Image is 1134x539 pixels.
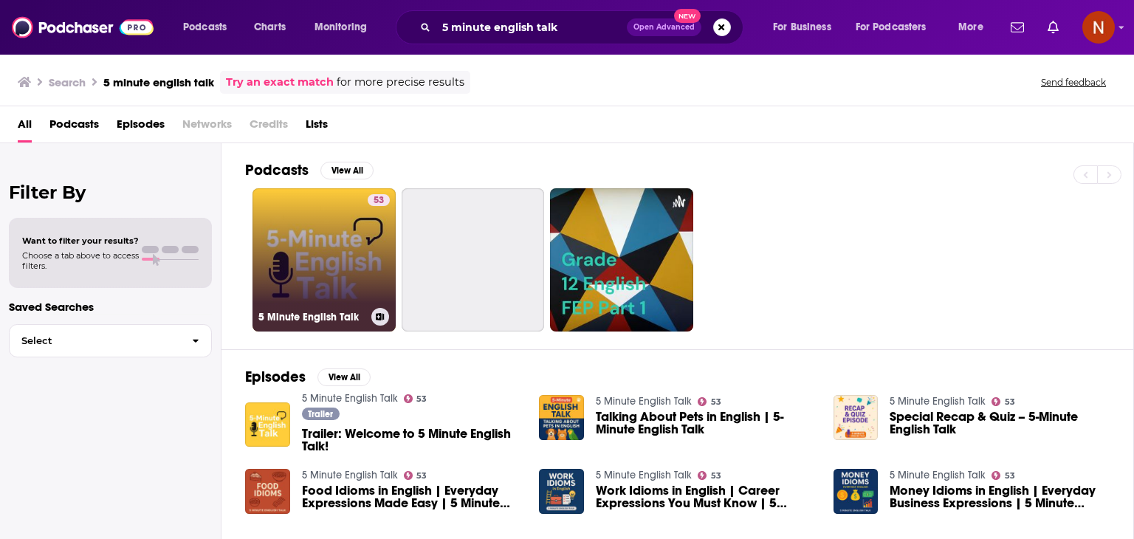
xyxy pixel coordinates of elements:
[245,368,306,386] h2: Episodes
[173,16,246,39] button: open menu
[49,112,99,143] a: Podcasts
[368,194,390,206] a: 53
[250,112,288,143] span: Credits
[182,112,232,143] span: Networks
[763,16,850,39] button: open menu
[9,324,212,357] button: Select
[320,162,374,179] button: View All
[302,392,398,405] a: 5 Minute English Talk
[245,161,374,179] a: PodcastsView All
[948,16,1002,39] button: open menu
[856,17,927,38] span: For Podcasters
[633,24,695,31] span: Open Advanced
[1005,473,1015,479] span: 53
[304,16,386,39] button: open menu
[10,336,180,346] span: Select
[9,182,212,203] h2: Filter By
[9,300,212,314] p: Saved Searches
[890,469,986,481] a: 5 Minute English Talk
[1005,399,1015,405] span: 53
[416,473,427,479] span: 53
[992,397,1015,406] a: 53
[22,250,139,271] span: Choose a tab above to access filters.
[711,399,721,405] span: 53
[890,411,1110,436] a: Special Recap & Quiz – 5-Minute English Talk
[12,13,154,41] img: Podchaser - Follow, Share and Rate Podcasts
[374,193,384,208] span: 53
[436,16,627,39] input: Search podcasts, credits, & more...
[252,188,396,332] a: 535 Minute English Talk
[1042,15,1065,40] a: Show notifications dropdown
[416,396,427,402] span: 53
[337,74,464,91] span: for more precise results
[302,469,398,481] a: 5 Minute English Talk
[1082,11,1115,44] button: Show profile menu
[302,484,522,509] a: Food Idioms in English | Everyday Expressions Made Easy | 5 Minute English Talk
[254,17,286,38] span: Charts
[773,17,831,38] span: For Business
[49,75,86,89] h3: Search
[404,394,427,403] a: 53
[834,395,879,440] img: Special Recap & Quiz – 5-Minute English Talk
[103,75,214,89] h3: 5 minute english talk
[596,469,692,481] a: 5 Minute English Talk
[226,74,334,91] a: Try an exact match
[846,16,948,39] button: open menu
[315,17,367,38] span: Monitoring
[404,471,427,480] a: 53
[539,469,584,514] img: Work Idioms in English | Career Expressions You Must Know | 5 Minute English Talk
[183,17,227,38] span: Podcasts
[245,469,290,514] img: Food Idioms in English | Everyday Expressions Made Easy | 5 Minute English Talk
[596,484,816,509] a: Work Idioms in English | Career Expressions You Must Know | 5 Minute English Talk
[539,395,584,440] img: Talking About Pets in English | 5-Minute English Talk
[245,368,371,386] a: EpisodesView All
[258,311,365,323] h3: 5 Minute English Talk
[698,397,721,406] a: 53
[596,395,692,408] a: 5 Minute English Talk
[302,428,522,453] a: Trailer: Welcome to 5 Minute English Talk!
[1005,15,1030,40] a: Show notifications dropdown
[698,471,721,480] a: 53
[674,9,701,23] span: New
[245,402,290,447] img: Trailer: Welcome to 5 Minute English Talk!
[834,469,879,514] img: Money Idioms in English | Everyday Business Expressions | 5 Minute English Talk
[244,16,295,39] a: Charts
[1082,11,1115,44] img: User Profile
[1082,11,1115,44] span: Logged in as AdelNBM
[596,411,816,436] a: Talking About Pets in English | 5-Minute English Talk
[117,112,165,143] a: Episodes
[306,112,328,143] a: Lists
[245,161,309,179] h2: Podcasts
[992,471,1015,480] a: 53
[890,395,986,408] a: 5 Minute English Talk
[410,10,757,44] div: Search podcasts, credits, & more...
[1037,76,1110,89] button: Send feedback
[308,410,333,419] span: Trailer
[22,236,139,246] span: Want to filter your results?
[958,17,983,38] span: More
[890,484,1110,509] a: Money Idioms in English | Everyday Business Expressions | 5 Minute English Talk
[627,18,701,36] button: Open AdvancedNew
[18,112,32,143] a: All
[317,368,371,386] button: View All
[711,473,721,479] span: 53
